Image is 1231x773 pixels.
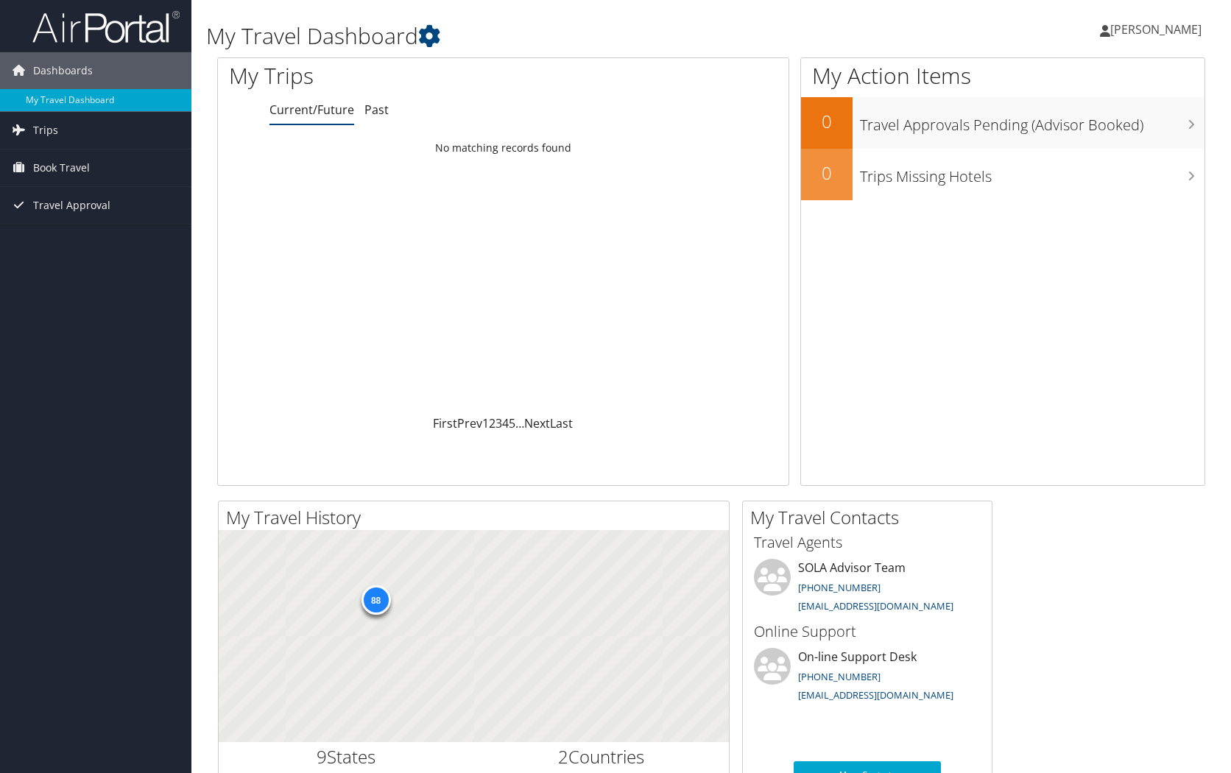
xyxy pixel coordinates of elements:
[482,415,489,431] a: 1
[206,21,880,52] h1: My Travel Dashboard
[558,744,568,769] span: 2
[801,109,853,134] h2: 0
[33,149,90,186] span: Book Travel
[361,585,390,615] div: 88
[860,159,1204,187] h3: Trips Missing Hotels
[489,415,495,431] a: 2
[801,160,853,186] h2: 0
[33,187,110,224] span: Travel Approval
[364,102,389,118] a: Past
[269,102,354,118] a: Current/Future
[495,415,502,431] a: 3
[754,621,981,642] h3: Online Support
[801,149,1204,200] a: 0Trips Missing Hotels
[798,599,953,613] a: [EMAIL_ADDRESS][DOMAIN_NAME]
[33,112,58,149] span: Trips
[801,97,1204,149] a: 0Travel Approvals Pending (Advisor Booked)
[509,415,515,431] a: 5
[798,581,881,594] a: [PHONE_NUMBER]
[801,60,1204,91] h1: My Action Items
[433,415,457,431] a: First
[860,107,1204,135] h3: Travel Approvals Pending (Advisor Booked)
[33,52,93,89] span: Dashboards
[457,415,482,431] a: Prev
[218,135,789,161] td: No matching records found
[747,648,988,708] li: On-line Support Desk
[798,670,881,683] a: [PHONE_NUMBER]
[550,415,573,431] a: Last
[485,744,719,769] h2: Countries
[502,415,509,431] a: 4
[230,744,463,769] h2: States
[317,744,327,769] span: 9
[32,10,180,44] img: airportal-logo.png
[226,505,729,530] h2: My Travel History
[798,688,953,702] a: [EMAIL_ADDRESS][DOMAIN_NAME]
[524,415,550,431] a: Next
[229,60,540,91] h1: My Trips
[1100,7,1216,52] a: [PERSON_NAME]
[750,505,992,530] h2: My Travel Contacts
[754,532,981,553] h3: Travel Agents
[1110,21,1202,38] span: [PERSON_NAME]
[747,559,988,619] li: SOLA Advisor Team
[515,415,524,431] span: …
